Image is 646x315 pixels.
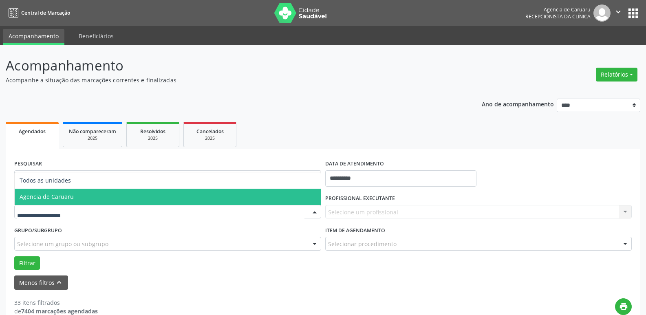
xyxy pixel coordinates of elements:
div: 2025 [190,135,230,141]
span: Selecione um grupo ou subgrupo [17,240,108,248]
div: 2025 [132,135,173,141]
img: img [593,4,611,22]
label: DATA DE ATENDIMENTO [325,158,384,170]
button: Relatórios [596,68,637,82]
label: PROFISSIONAL EXECUTANTE [325,192,395,205]
strong: 7404 marcações agendadas [21,307,98,315]
div: Agencia de Caruaru [525,6,591,13]
span: Agendados [19,128,46,135]
button: apps [626,6,640,20]
label: Item de agendamento [325,224,385,237]
span: Recepcionista da clínica [525,13,591,20]
span: Não compareceram [69,128,116,135]
a: Central de Marcação [6,6,70,20]
label: Grupo/Subgrupo [14,224,62,237]
i:  [614,7,623,16]
button:  [611,4,626,22]
button: Filtrar [14,256,40,270]
p: Acompanhamento [6,55,450,76]
i: keyboard_arrow_up [55,278,64,287]
button: print [615,298,632,315]
button: Menos filtroskeyboard_arrow_up [14,275,68,290]
span: Agencia de Caruaru [20,193,74,200]
p: Acompanhe a situação das marcações correntes e finalizadas [6,76,450,84]
span: Resolvidos [140,128,165,135]
i: print [619,302,628,311]
div: 33 itens filtrados [14,298,98,307]
p: Ano de acompanhamento [482,99,554,109]
span: Todos as unidades [20,176,71,184]
span: Central de Marcação [21,9,70,16]
label: PESQUISAR [14,158,42,170]
span: Selecionar procedimento [328,240,397,248]
a: Beneficiários [73,29,119,43]
div: 2025 [69,135,116,141]
span: Cancelados [196,128,224,135]
a: Acompanhamento [3,29,64,45]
